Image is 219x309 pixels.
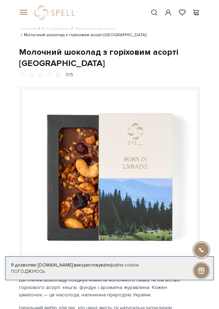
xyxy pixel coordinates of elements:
[75,26,115,31] a: Українська колекція
[6,262,213,268] div: Я дозволяю [DOMAIN_NAME] використовувати
[41,26,70,31] a: Вся продукція
[19,47,200,68] div: Молочний шоколад з горіховим асорті [GEOGRAPHIC_DATA]
[34,6,78,20] a: logo
[19,276,184,298] p: Ця плитка шоколаду поєднує ніжність молочного смаку та багатство горіхового асорті: кеш’ю, фундук...
[110,262,139,268] a: файли cookie
[19,26,37,31] a: Головна
[66,72,73,78] div: 0/5
[19,32,146,38] li: Молочний шоколад з горіховим асорті [GEOGRAPHIC_DATA]
[11,269,45,274] a: Погоджуюсь
[22,90,197,264] img: Молочний шоколад з горіховим асорті Україна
